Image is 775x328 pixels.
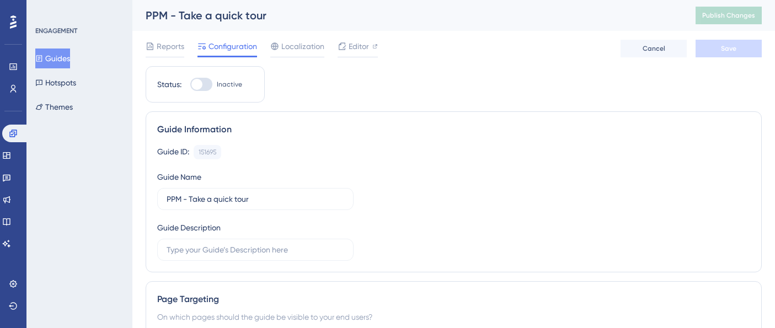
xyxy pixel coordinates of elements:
[157,78,181,91] div: Status:
[35,97,73,117] button: Themes
[167,244,344,256] input: Type your Guide’s Description here
[281,40,324,53] span: Localization
[157,40,184,53] span: Reports
[167,193,344,205] input: Type your Guide’s Name here
[157,221,221,234] div: Guide Description
[643,44,665,53] span: Cancel
[35,49,70,68] button: Guides
[157,170,201,184] div: Guide Name
[621,40,687,57] button: Cancel
[157,145,189,159] div: Guide ID:
[199,148,216,157] div: 151695
[349,40,369,53] span: Editor
[146,8,668,23] div: PPM - Take a quick tour
[157,310,750,324] div: On which pages should the guide be visible to your end users?
[157,123,750,136] div: Guide Information
[35,73,76,93] button: Hotspots
[217,80,242,89] span: Inactive
[35,26,77,35] div: ENGAGEMENT
[157,293,750,306] div: Page Targeting
[696,7,762,24] button: Publish Changes
[696,40,762,57] button: Save
[209,40,257,53] span: Configuration
[721,44,736,53] span: Save
[702,11,755,20] span: Publish Changes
